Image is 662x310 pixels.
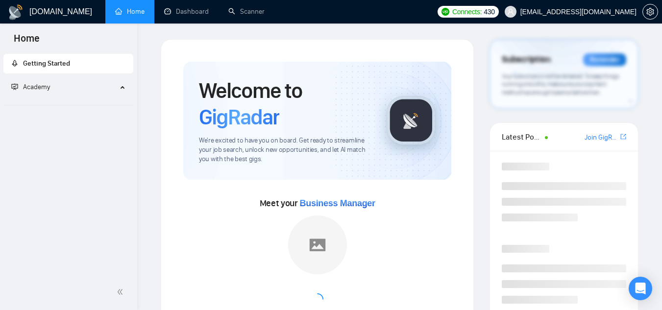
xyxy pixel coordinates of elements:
span: setting [643,8,658,16]
span: Your subscription will be renewed. To keep things running smoothly, make sure your payment method... [502,72,619,96]
button: setting [642,4,658,20]
span: Connects: [452,6,482,17]
span: Latest Posts from the GigRadar Community [502,131,542,143]
span: Business Manager [300,198,375,208]
a: homeHome [115,7,145,16]
span: Academy [23,83,50,91]
img: logo [8,4,24,20]
a: export [620,132,626,142]
span: We're excited to have you on board. Get ready to streamline your job search, unlock new opportuni... [199,136,371,164]
span: 430 [484,6,494,17]
a: dashboardDashboard [164,7,209,16]
span: Meet your [260,198,375,209]
h1: Welcome to [199,77,371,130]
li: Getting Started [3,54,133,73]
span: user [507,8,514,15]
div: Open Intercom Messenger [629,277,652,300]
span: export [620,133,626,141]
span: double-left [117,287,126,297]
span: GigRadar [199,104,279,130]
span: Subscription [502,51,550,68]
span: Getting Started [23,59,70,68]
a: searchScanner [228,7,265,16]
li: Academy Homepage [3,101,133,107]
span: loading [310,292,325,308]
div: Reminder [583,53,626,66]
img: gigradar-logo.png [387,96,436,145]
span: Academy [11,83,50,91]
a: Join GigRadar Slack Community [585,132,618,143]
a: setting [642,8,658,16]
span: fund-projection-screen [11,83,18,90]
span: Home [6,31,48,52]
span: rocket [11,60,18,67]
img: placeholder.png [288,215,347,274]
img: upwork-logo.png [441,8,449,16]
